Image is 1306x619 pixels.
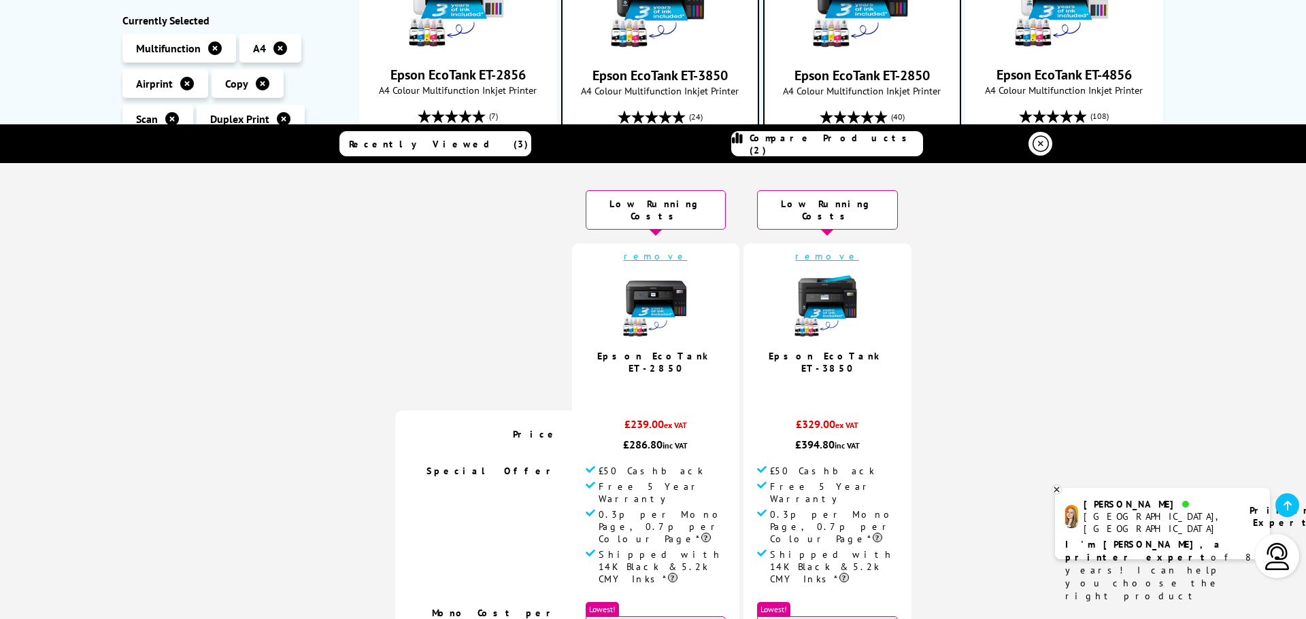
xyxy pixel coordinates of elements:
span: inc VAT [663,440,688,450]
span: (108) [1090,103,1109,129]
span: / 5 [832,381,846,397]
span: £50 Cashback [770,465,875,477]
span: Airprint [136,77,173,90]
div: £286.80 [586,438,726,451]
span: 4.8 [643,381,660,397]
a: Epson EcoTank ET-2850 [794,67,930,84]
span: (24) [689,104,703,130]
p: of 8 years! I can help you choose the right product [1065,538,1260,603]
span: Compare Products (2) [750,132,922,156]
span: A4 Colour Multifunction Inkjet Printer [569,84,751,97]
span: Free 5 Year Warranty [770,480,898,505]
span: / 5 [660,381,674,397]
span: Copy [225,77,248,90]
img: epson-et-3850-ink-included-new-small.jpg [793,272,861,340]
a: Epson EcoTank ET-4856 [997,66,1132,84]
a: remove [624,250,688,262]
span: A4 Colour Multifunction Inkjet Printer [973,84,1156,96]
span: (7) [489,103,498,129]
span: Shipped with 14K Black & 5.2k CMY Inks* [599,548,726,585]
span: Shipped with 14K Black & 5.2k CMY Inks* [770,548,898,585]
a: Epson EcoTank ET-2856 [390,66,526,84]
span: inc VAT [835,440,860,450]
b: I'm [PERSON_NAME], a printer expert [1065,538,1224,563]
div: Low Running Costs [757,190,898,230]
div: Currently Selected [122,14,346,27]
span: (40) [891,104,905,130]
a: Compare Products (2) [731,131,923,156]
img: user-headset-light.svg [1264,543,1291,570]
div: £394.80 [757,438,898,451]
span: Multifunction [136,41,201,55]
span: A4 Colour Multifunction Inkjet Printer [367,84,550,96]
div: £329.00 [757,417,898,438]
img: epson-et-2850-ink-included-new-small.jpg [622,272,690,340]
span: A4 [253,41,266,55]
span: £50 Cashback [599,465,703,477]
span: A4 Colour Multifunction Inkjet Printer [771,84,953,97]
span: Special Offer [426,465,558,477]
span: Lowest! [586,602,619,616]
span: 0.3p per Mono Page, 0.7p per Colour Page* [770,508,898,545]
a: Epson EcoTank ET-3850 [769,350,886,374]
a: Epson EcoTank ET-2850 [597,350,714,374]
img: amy-livechat.png [1065,505,1078,529]
span: Lowest! [757,602,790,616]
div: [PERSON_NAME] [1084,498,1233,510]
div: [GEOGRAPHIC_DATA], [GEOGRAPHIC_DATA] [1084,510,1233,535]
a: Epson EcoTank ET-3850 [592,67,728,84]
div: £239.00 [586,417,726,438]
span: Price [513,428,558,440]
a: Recently Viewed (3) [339,131,531,156]
span: 4.9 [816,381,832,397]
span: Recently Viewed (3) [349,138,529,150]
a: Epson EcoTank ET-3850 [609,42,711,56]
span: ex VAT [835,420,858,430]
span: Free 5 Year Warranty [599,480,726,505]
span: 0.3p per Mono Page, 0.7p per Colour Page* [599,508,726,545]
a: remove [795,250,859,262]
a: Epson EcoTank ET-4856 [1013,41,1115,55]
span: ex VAT [664,420,687,430]
span: Scan [136,112,158,126]
div: Low Running Costs [586,190,726,230]
a: Epson EcoTank ET-2856 [407,41,509,55]
span: Duplex Print [210,112,269,126]
a: Epson EcoTank ET-2850 [811,42,913,56]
